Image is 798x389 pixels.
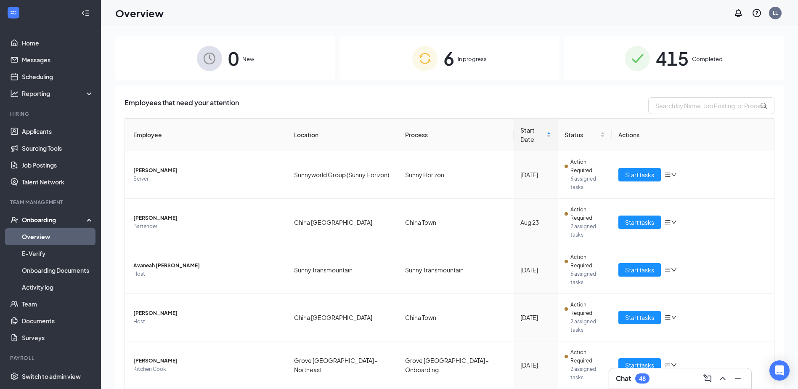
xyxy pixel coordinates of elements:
a: Home [22,35,94,51]
a: Onboarding Documents [22,262,94,279]
td: Sunny Horizon [398,151,514,199]
span: Employees that need your attention [125,97,239,114]
div: [DATE] [520,170,551,179]
div: Payroll [10,354,92,362]
a: Scheduling [22,68,94,85]
svg: Minimize [733,373,743,384]
span: Action Required [570,301,605,317]
span: 6 assigned tasks [570,175,605,192]
span: 2 assigned tasks [570,222,605,239]
td: Sunny Transmountain [287,246,398,294]
span: Start tasks [625,170,654,179]
button: Minimize [731,372,745,385]
a: Messages [22,51,94,68]
svg: Collapse [81,9,90,17]
svg: Analysis [10,89,19,98]
div: [DATE] [520,360,551,370]
button: ComposeMessage [701,372,714,385]
td: China Town [398,199,514,246]
span: Server [133,175,281,183]
span: bars [664,314,671,321]
div: Hiring [10,110,92,117]
span: Bartender [133,222,281,231]
th: Process [398,119,514,151]
a: Job Postings [22,157,94,173]
span: down [671,314,677,320]
span: 6 [443,44,454,73]
span: Action Required [570,158,605,175]
h3: Chat [616,374,631,383]
div: Switch to admin view [22,372,81,381]
span: Kitchen Cook [133,365,281,373]
span: bars [664,266,671,273]
button: Start tasks [618,311,661,324]
button: ChevronUp [716,372,729,385]
svg: QuestionInfo [752,8,762,18]
span: Host [133,317,281,326]
th: Employee [125,119,287,151]
span: Start tasks [625,313,654,322]
span: Host [133,270,281,278]
input: Search by Name, Job Posting, or Process [648,97,774,114]
span: Start Date [520,125,545,144]
span: In progress [458,55,487,63]
th: Status [558,119,612,151]
span: 2 assigned tasks [570,317,605,334]
span: 415 [656,44,689,73]
a: Overview [22,228,94,245]
div: Team Management [10,199,92,206]
span: Start tasks [625,265,654,274]
div: LL [773,9,778,16]
span: Start tasks [625,360,654,370]
span: down [671,267,677,273]
svg: Notifications [733,8,743,18]
span: Action Required [570,253,605,270]
td: China Town [398,294,514,341]
div: 48 [639,375,646,382]
span: 2 assigned tasks [570,365,605,382]
a: Sourcing Tools [22,140,94,157]
td: Grove [GEOGRAPHIC_DATA] - Northeast [287,341,398,389]
button: Start tasks [618,216,661,229]
a: Team [22,296,94,312]
a: Activity log [22,279,94,296]
div: [DATE] [520,313,551,322]
td: China [GEOGRAPHIC_DATA] [287,199,398,246]
span: New [242,55,254,63]
div: [DATE] [520,265,551,274]
button: Start tasks [618,263,661,277]
a: Talent Network [22,173,94,190]
svg: WorkstreamLogo [9,8,18,17]
div: Reporting [22,89,94,98]
td: Sunny Transmountain [398,246,514,294]
td: Grove [GEOGRAPHIC_DATA] - Onboarding [398,341,514,389]
h1: Overview [115,6,164,20]
span: Start tasks [625,218,654,227]
div: Aug 23 [520,218,551,227]
div: Open Intercom Messenger [769,360,790,381]
button: Start tasks [618,168,661,181]
span: [PERSON_NAME] [133,166,281,175]
th: Actions [612,119,774,151]
svg: ChevronUp [718,373,728,384]
svg: UserCheck [10,216,19,224]
span: 0 [228,44,239,73]
span: bars [664,171,671,178]
svg: Settings [10,372,19,381]
a: Surveys [22,329,94,346]
span: bars [664,219,671,226]
td: China [GEOGRAPHIC_DATA] [287,294,398,341]
a: E-Verify [22,245,94,262]
div: Onboarding [22,216,87,224]
svg: ComposeMessage [703,373,713,384]
span: down [671,219,677,225]
span: Status [565,130,599,139]
a: Applicants [22,123,94,140]
span: Action Required [570,348,605,365]
span: [PERSON_NAME] [133,214,281,222]
span: bars [664,362,671,368]
span: Completed [692,55,723,63]
th: Location [287,119,398,151]
a: Documents [22,312,94,329]
span: [PERSON_NAME] [133,357,281,365]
